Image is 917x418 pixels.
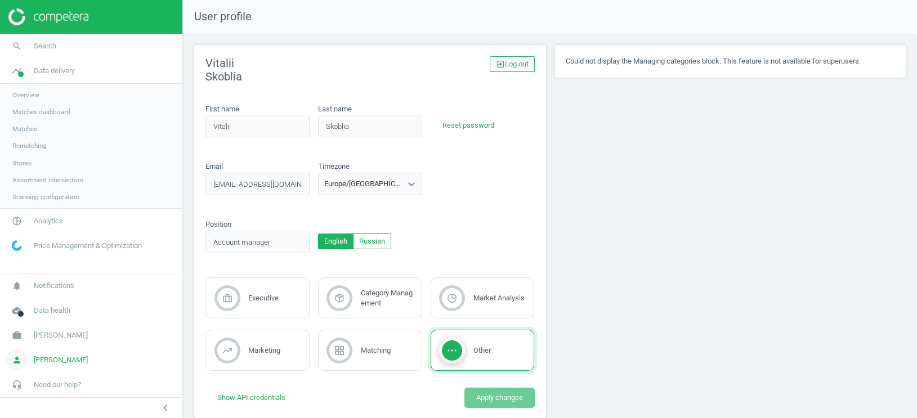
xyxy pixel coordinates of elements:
[490,56,535,72] a: exit_to_appLog out
[496,60,505,69] i: exit_to_app
[12,91,39,100] span: Overview
[34,380,81,390] span: Need our help?
[361,346,391,354] span: Matching
[205,161,223,172] label: Email
[34,355,88,365] span: [PERSON_NAME]
[12,176,83,185] span: Assortment intersection
[34,305,70,316] span: Data health
[205,231,310,253] input: position
[324,179,402,189] div: Europe/[GEOGRAPHIC_DATA]
[473,346,491,354] span: Other
[318,233,354,249] button: English
[205,104,239,114] label: First name
[34,281,74,291] span: Notifications
[6,35,28,57] i: search
[248,346,280,354] span: Marketing
[6,210,28,232] i: pie_chart_outlined
[566,56,895,66] p: Could not display the Managing categories block. This feature is not available for superusers.
[318,115,422,137] input: last_name_placeholder
[431,115,506,136] button: Reset password
[34,41,56,51] span: Search
[34,330,88,340] span: [PERSON_NAME]
[34,66,75,76] span: Data delivery
[205,56,366,83] h2: Vitalii Skoblia
[205,173,310,195] input: email_placeholder
[318,161,350,172] label: Timezone
[205,115,310,137] input: first_name_placeholder
[12,141,47,150] span: Rematching
[205,388,297,408] button: Show API credentials
[318,104,352,114] label: Last name
[12,159,32,168] span: Stores
[361,289,413,307] span: Category Management
[6,60,28,82] i: timeline
[464,388,535,408] button: Apply changes
[159,401,172,415] i: chevron_left
[6,275,28,296] i: notifications
[205,219,231,230] label: Position
[34,241,142,251] span: Price Management & Optimization
[6,300,28,321] i: cloud_done
[248,294,279,302] span: Executive
[12,107,70,116] span: Matches dashboard
[8,8,88,25] img: ajHJNr6hYgQAAAAASUVORK5CYII=
[151,401,180,415] button: chevron_left
[6,325,28,346] i: work
[12,240,22,251] img: wGWNvw8QSZomAAAAABJRU5ErkJggg==
[12,192,79,201] span: Scanning configuration
[183,9,252,25] span: User profile
[34,216,63,226] span: Analytics
[353,233,391,249] button: Russian
[473,294,525,302] span: Market Analysis
[12,124,37,133] span: Matches
[496,59,529,69] span: Log out
[6,349,28,371] i: person
[6,374,28,395] i: headset_mic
